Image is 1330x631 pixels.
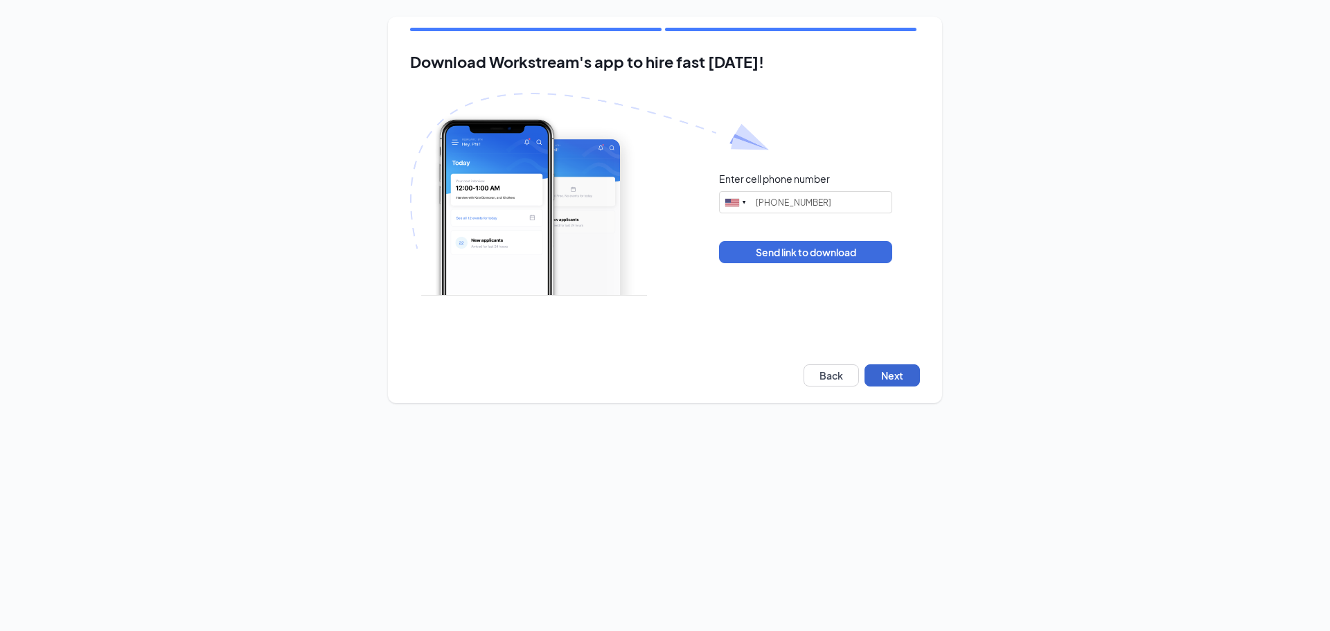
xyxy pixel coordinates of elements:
[410,93,769,296] img: Download Workstream's app with paper plane
[720,192,752,213] div: United States: +1
[410,53,920,71] h2: Download Workstream's app to hire fast [DATE]!
[719,172,830,186] div: Enter cell phone number
[804,364,859,386] button: Back
[864,364,920,386] button: Next
[719,191,892,213] input: (201) 555-0123
[719,241,892,263] button: Send link to download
